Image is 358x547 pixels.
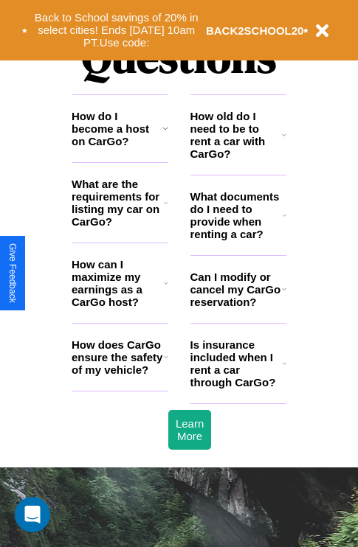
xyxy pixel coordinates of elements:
button: Back to School savings of 20% in select cities! Ends [DATE] 10am PT.Use code: [27,7,206,53]
h3: How can I maximize my earnings as a CarGo host? [72,258,164,308]
h3: What documents do I need to provide when renting a car? [190,190,283,240]
h3: How do I become a host on CarGo? [72,110,162,147]
h3: What are the requirements for listing my car on CarGo? [72,178,164,228]
h3: Can I modify or cancel my CarGo reservation? [190,271,282,308]
div: Give Feedback [7,243,18,303]
h3: How does CarGo ensure the safety of my vehicle? [72,338,164,376]
h3: Is insurance included when I rent a car through CarGo? [190,338,283,389]
b: BACK2SCHOOL20 [206,24,304,37]
div: Open Intercom Messenger [15,497,50,532]
button: Learn More [168,410,211,450]
h3: How old do I need to be to rent a car with CarGo? [190,110,283,160]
